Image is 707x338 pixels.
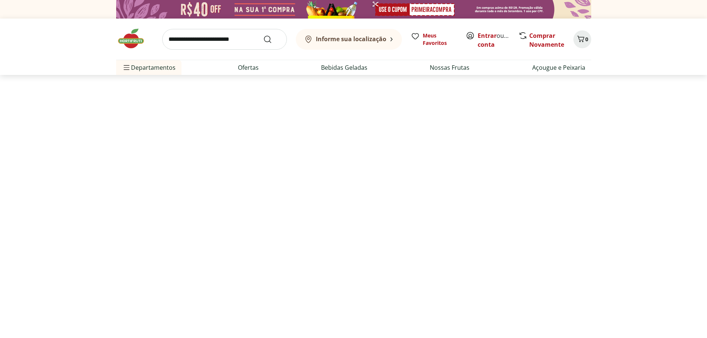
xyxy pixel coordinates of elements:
span: ou [478,31,511,49]
a: Ofertas [238,63,259,72]
a: Entrar [478,32,497,40]
button: Carrinho [573,30,591,48]
a: Comprar Novamente [529,32,564,49]
a: Criar conta [478,32,518,49]
a: Açougue e Peixaria [532,63,585,72]
a: Nossas Frutas [430,63,469,72]
b: Informe sua localização [316,35,386,43]
input: search [162,29,287,50]
button: Submit Search [263,35,281,44]
a: Meus Favoritos [411,32,457,47]
span: 0 [585,36,588,43]
span: Meus Favoritos [423,32,457,47]
a: Bebidas Geladas [321,63,367,72]
button: Menu [122,59,131,76]
span: Departamentos [122,59,176,76]
button: Informe sua localização [296,29,402,50]
img: Hortifruti [116,27,153,50]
